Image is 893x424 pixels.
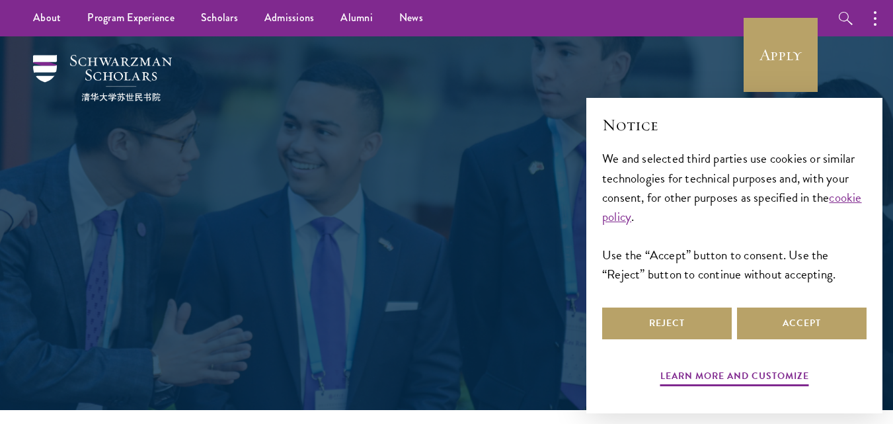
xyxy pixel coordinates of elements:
[33,55,172,101] img: Schwarzman Scholars
[602,149,867,283] div: We and selected third parties use cookies or similar technologies for technical purposes and, wit...
[744,18,818,92] a: Apply
[602,308,732,339] button: Reject
[660,368,809,388] button: Learn more and customize
[602,188,862,226] a: cookie policy
[737,308,867,339] button: Accept
[602,114,867,136] h2: Notice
